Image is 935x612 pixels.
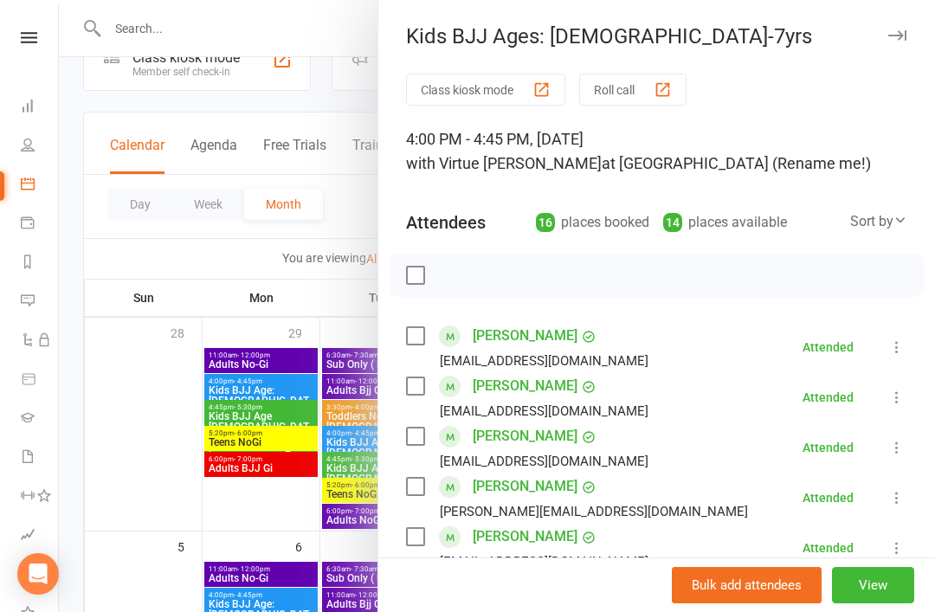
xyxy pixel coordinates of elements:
[473,422,577,450] a: [PERSON_NAME]
[803,492,854,504] div: Attended
[672,567,822,603] button: Bulk add attendees
[440,350,648,372] div: [EMAIL_ADDRESS][DOMAIN_NAME]
[803,441,854,454] div: Attended
[406,74,565,106] button: Class kiosk mode
[663,213,682,232] div: 14
[832,567,914,603] button: View
[21,361,60,400] a: Product Sales
[21,517,60,556] a: Assessments
[663,210,787,235] div: places available
[803,391,854,403] div: Attended
[406,210,486,235] div: Attendees
[602,154,871,172] span: at [GEOGRAPHIC_DATA] (Rename me!)
[17,553,59,595] div: Open Intercom Messenger
[21,205,60,244] a: Payments
[440,551,648,573] div: [EMAIL_ADDRESS][DOMAIN_NAME]
[21,127,60,166] a: People
[473,372,577,400] a: [PERSON_NAME]
[21,244,60,283] a: Reports
[406,127,907,176] div: 4:00 PM - 4:45 PM, [DATE]
[803,341,854,353] div: Attended
[21,88,60,127] a: Dashboard
[21,166,60,205] a: Calendar
[473,523,577,551] a: [PERSON_NAME]
[473,322,577,350] a: [PERSON_NAME]
[440,500,748,523] div: [PERSON_NAME][EMAIL_ADDRESS][DOMAIN_NAME]
[473,473,577,500] a: [PERSON_NAME]
[440,450,648,473] div: [EMAIL_ADDRESS][DOMAIN_NAME]
[536,213,555,232] div: 16
[803,542,854,554] div: Attended
[579,74,687,106] button: Roll call
[406,154,602,172] span: with Virtue [PERSON_NAME]
[850,210,907,233] div: Sort by
[440,400,648,422] div: [EMAIL_ADDRESS][DOMAIN_NAME]
[536,210,649,235] div: places booked
[378,24,935,48] div: Kids BJJ Ages: [DEMOGRAPHIC_DATA]-7yrs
